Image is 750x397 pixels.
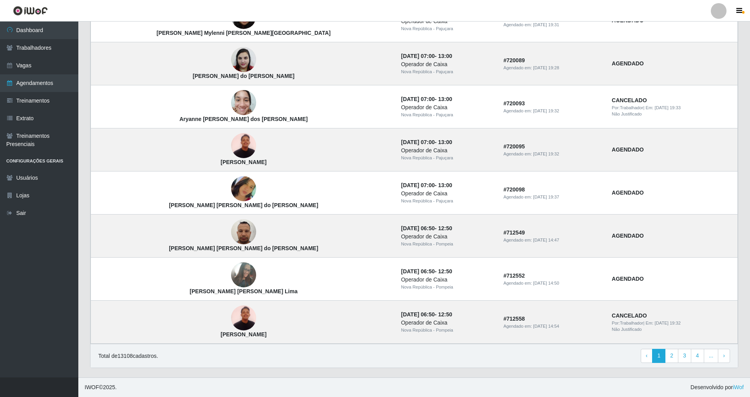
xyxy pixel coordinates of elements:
[612,320,733,327] div: | Em:
[641,349,653,363] a: Previous
[220,159,266,165] strong: [PERSON_NAME]
[503,186,525,193] strong: # 720098
[690,383,744,392] span: Desenvolvido por
[401,198,494,204] div: Nova República - Pajuçara
[503,272,525,279] strong: # 712552
[190,288,297,294] strong: [PERSON_NAME] [PERSON_NAME] Lima
[401,103,494,112] div: Operador de Caixa
[438,225,452,231] time: 12:50
[98,352,158,360] p: Total de 13108 cadastros.
[231,167,256,211] img: Joana Maria do Nascimento Catarino
[401,25,494,32] div: Nova República - Pajuçara
[503,65,602,71] div: Agendado em:
[704,349,719,363] a: ...
[533,238,559,242] time: [DATE] 14:47
[169,245,318,251] strong: [PERSON_NAME] [PERSON_NAME] do [PERSON_NAME]
[401,53,452,59] strong: -
[401,284,494,291] div: Nova República - Pompeia
[438,96,452,102] time: 13:00
[612,321,643,325] span: Por: Trabalhador
[169,202,318,208] strong: [PERSON_NAME] [PERSON_NAME] do [PERSON_NAME]
[401,112,494,118] div: Nova República - Pajuçara
[612,97,647,103] strong: CANCELADO
[718,349,730,363] a: Next
[438,268,452,274] time: 12:50
[179,116,308,122] strong: Aryanne [PERSON_NAME] dos [PERSON_NAME]
[401,53,435,59] time: [DATE] 07:00
[641,349,730,363] nav: pagination
[612,111,733,117] div: Não Justificado
[438,139,452,145] time: 13:00
[533,195,559,199] time: [DATE] 19:37
[533,152,559,156] time: [DATE] 19:32
[85,384,99,390] span: IWOF
[401,276,494,284] div: Operador de Caixa
[401,233,494,241] div: Operador de Caixa
[220,331,266,337] strong: [PERSON_NAME]
[85,383,117,392] span: © 2025 .
[401,241,494,247] div: Nova República - Pompeia
[231,43,256,76] img: Sinara Sabino Barbosa Lopes do nascimento
[612,189,644,196] strong: AGENDADO
[733,384,744,390] a: iWof
[503,100,525,106] strong: # 720093
[401,139,452,145] strong: -
[231,129,256,162] img: Mucio Vicente de Oliveira
[193,73,295,79] strong: [PERSON_NAME] do [PERSON_NAME]
[401,139,435,145] time: [DATE] 07:00
[503,316,525,322] strong: # 712558
[401,225,435,231] time: [DATE] 06:50
[438,311,452,318] time: 12:50
[503,151,602,157] div: Agendado em:
[665,349,678,363] a: 2
[401,311,452,318] strong: -
[612,233,644,239] strong: AGENDADO
[401,225,452,231] strong: -
[13,6,48,16] img: CoreUI Logo
[533,22,559,27] time: [DATE] 19:31
[612,312,647,319] strong: CANCELADO
[231,258,256,292] img: Isabelle Silva Ferreira de Melo Lima
[401,189,494,198] div: Operador de Caixa
[503,237,602,244] div: Agendado em:
[723,352,725,359] span: ›
[438,182,452,188] time: 13:00
[612,146,644,153] strong: AGENDADO
[503,280,602,287] div: Agendado em:
[503,57,525,63] strong: # 720089
[533,324,559,328] time: [DATE] 14:54
[655,321,681,325] time: [DATE] 19:32
[612,60,644,67] strong: AGENDADO
[503,22,602,28] div: Agendado em:
[401,311,435,318] time: [DATE] 06:50
[401,96,435,102] time: [DATE] 07:00
[652,349,665,363] a: 1
[401,182,452,188] strong: -
[612,326,733,333] div: Não Justificado
[401,268,435,274] time: [DATE] 06:50
[401,319,494,327] div: Operador de Caixa
[503,323,602,330] div: Agendado em:
[503,194,602,200] div: Agendado em:
[401,146,494,155] div: Operador de Caixa
[401,327,494,334] div: Nova República - Pompeia
[655,105,681,110] time: [DATE] 19:33
[503,108,602,114] div: Agendado em:
[646,352,648,359] span: ‹
[231,301,256,335] img: Mucio Vicente de Oliveira
[503,143,525,150] strong: # 720095
[401,60,494,69] div: Operador de Caixa
[533,65,559,70] time: [DATE] 19:28
[612,105,643,110] span: Por: Trabalhador
[401,96,452,102] strong: -
[157,30,331,36] strong: [PERSON_NAME] Mylenni [PERSON_NAME][GEOGRAPHIC_DATA]
[401,182,435,188] time: [DATE] 07:00
[533,281,559,285] time: [DATE] 14:50
[401,268,452,274] strong: -
[231,86,256,119] img: Aryanne Kelly Pereira dos Santos
[503,229,525,236] strong: # 712549
[612,105,733,111] div: | Em:
[401,69,494,75] div: Nova República - Pajuçara
[678,349,691,363] a: 3
[401,155,494,161] div: Nova República - Pajuçara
